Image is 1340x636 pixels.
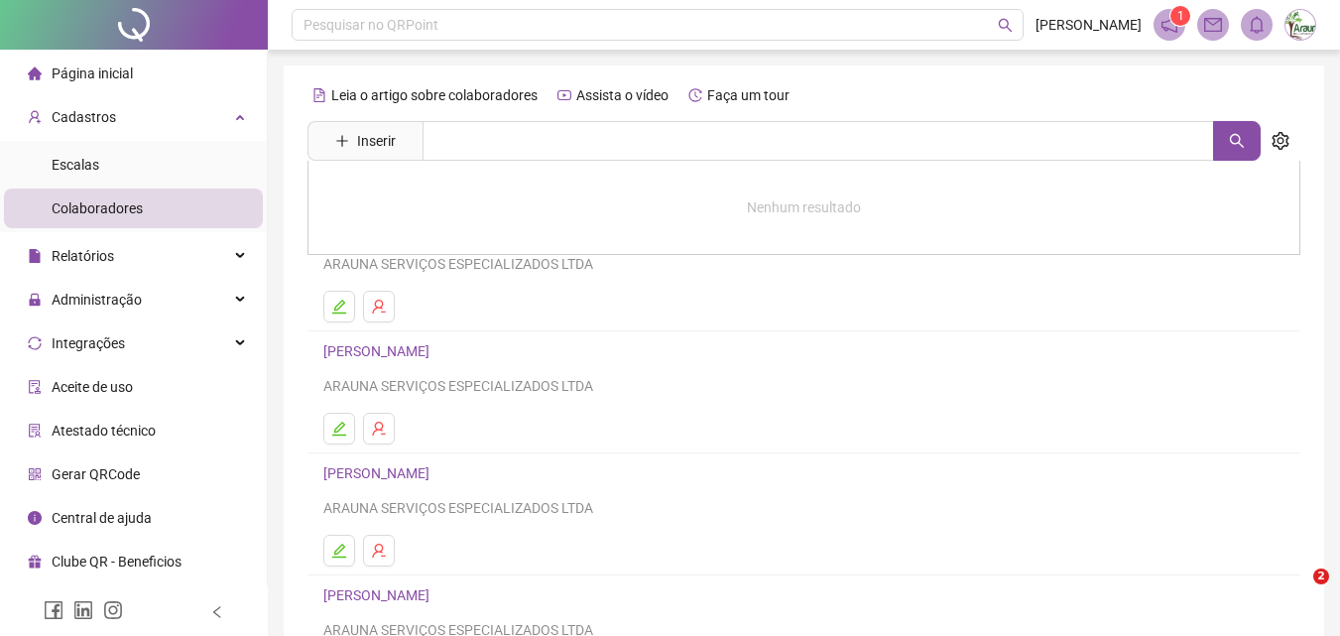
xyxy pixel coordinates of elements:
span: user-delete [371,299,387,315]
span: Leia o artigo sobre colaboradores [331,87,538,103]
a: [PERSON_NAME] [323,343,435,359]
span: search [998,18,1013,33]
span: Central de ajuda [52,510,152,526]
span: user-add [28,110,42,124]
span: notification [1160,16,1178,34]
button: Inserir [319,125,412,157]
span: gift [28,555,42,569]
span: edit [331,543,347,559]
span: Administração [52,292,142,308]
span: instagram [103,600,123,620]
span: setting [1272,132,1289,150]
span: Clube QR - Beneficios [52,554,182,570]
span: Aceite de uso [52,379,133,395]
div: ARAUNA SERVIÇOS ESPECIALIZADOS LTDA [323,497,1284,519]
span: home [28,66,42,80]
span: plus [335,134,349,148]
span: edit [331,421,347,437]
span: Assista o vídeo [576,87,669,103]
span: mail [1204,16,1222,34]
div: ARAUNA SERVIÇOS ESPECIALIZADOS LTDA [323,253,1284,275]
span: history [688,88,702,102]
sup: 1 [1170,6,1190,26]
span: lock [28,293,42,307]
span: edit [331,299,347,315]
span: Faça um tour [707,87,790,103]
span: Cadastros [52,109,116,125]
span: sync [28,336,42,350]
span: bell [1248,16,1266,34]
span: Escalas [52,157,99,173]
span: Relatórios [52,248,114,264]
iframe: Intercom live chat [1273,569,1320,616]
span: Inserir [357,130,396,152]
span: Colaboradores [52,200,143,216]
span: Nenhum resultado [747,199,861,215]
span: 1 [1177,9,1184,23]
span: Integrações [52,335,125,351]
span: youtube [557,88,571,102]
span: linkedin [73,600,93,620]
span: qrcode [28,467,42,481]
span: left [210,605,224,619]
span: solution [28,424,42,438]
span: Gerar QRCode [52,466,140,482]
span: facebook [44,600,63,620]
a: [PERSON_NAME] [323,587,435,603]
div: ARAUNA SERVIÇOS ESPECIALIZADOS LTDA [323,375,1284,397]
span: info-circle [28,511,42,525]
span: [PERSON_NAME] [1035,14,1142,36]
span: user-delete [371,543,387,559]
a: [PERSON_NAME] [323,465,435,481]
img: 48028 [1285,10,1315,40]
span: Página inicial [52,65,133,81]
span: audit [28,380,42,394]
span: 2 [1313,569,1329,584]
span: file [28,249,42,263]
span: file-text [312,88,326,102]
span: Atestado técnico [52,423,156,439]
span: search [1229,133,1245,149]
span: user-delete [371,421,387,437]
